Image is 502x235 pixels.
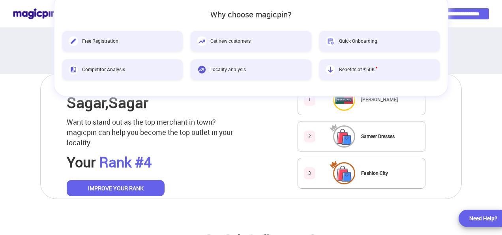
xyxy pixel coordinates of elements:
span: Competitor Analysis [82,66,125,73]
img: Competitor Analysis [69,65,78,74]
span: Fashion City [361,170,388,176]
img: Fashion City [334,163,354,183]
img: ReportCrownSecond.b01e5235.svg [330,123,343,132]
img: Sameer Dresses [334,127,354,146]
div: 1 [304,94,315,105]
img: Get new customers [197,36,206,46]
span: [PERSON_NAME] [361,96,398,102]
div: Need Help? [469,214,497,222]
span: Quick Onboarding [339,38,377,44]
div: 3 [304,167,315,179]
img: Peter England [334,90,354,110]
h2: Why choose magicpin? [62,10,440,19]
img: Free Registration [69,36,78,46]
button: IMPROVE YOUR RANK [67,180,165,197]
p: Sagar , Sagar [67,92,148,113]
p: Want to stand out as the top merchant in town? magicpin can help you become the top outlet in you... [67,117,235,148]
span: Benefits of ₹50K [339,66,377,73]
img: ReportCrownThird.9d5063b6.svg [330,160,343,169]
span: Sameer Dresses [361,133,395,139]
img: Quick Onboarding [326,36,335,46]
img: Benefits of ₹50K [326,65,335,74]
div: 2 [304,131,315,142]
span: Get new customers [210,38,251,44]
img: Locality analysis [197,65,206,74]
span: Locality analysis [210,66,246,73]
span: Free Registration [82,38,118,44]
span: Rank #4 [99,152,152,171]
span: Your [67,152,96,171]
